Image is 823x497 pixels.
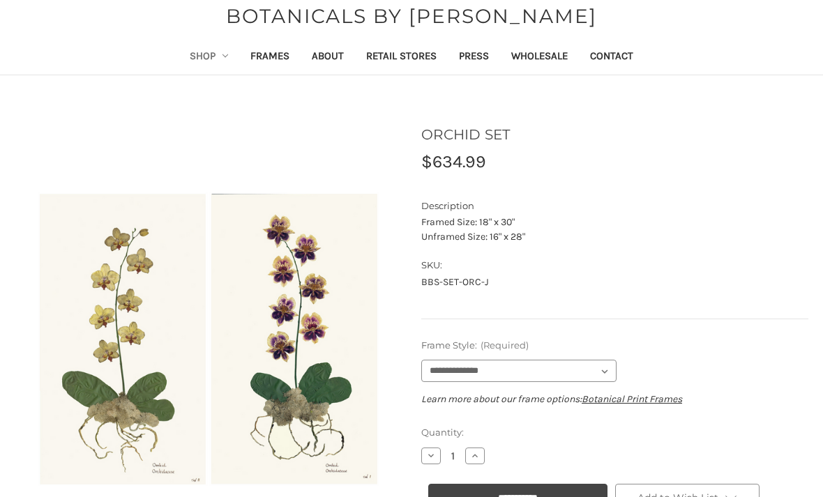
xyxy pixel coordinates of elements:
a: Press [448,40,500,75]
dd: BBS-SET-ORC-J [421,275,808,289]
dt: Description [421,199,805,213]
a: BOTANICALS BY [PERSON_NAME] [219,1,604,31]
label: Quantity: [421,426,808,440]
a: About [301,40,355,75]
label: Frame Style: [421,339,808,353]
dt: SKU: [421,259,805,273]
a: Shop [179,40,240,75]
p: Learn more about our frame options: [421,392,808,406]
a: Retail Stores [355,40,448,75]
small: (Required) [481,339,529,351]
a: Botanical Print Frames [582,393,682,405]
a: Frames [239,40,301,75]
a: Contact [579,40,644,75]
a: Wholesale [500,40,579,75]
span: $634.99 [421,151,486,171]
p: Framed Size: 18" x 30" Unframed Size: 16" x 28" [421,215,808,244]
h1: ORCHID SET [421,124,808,145]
